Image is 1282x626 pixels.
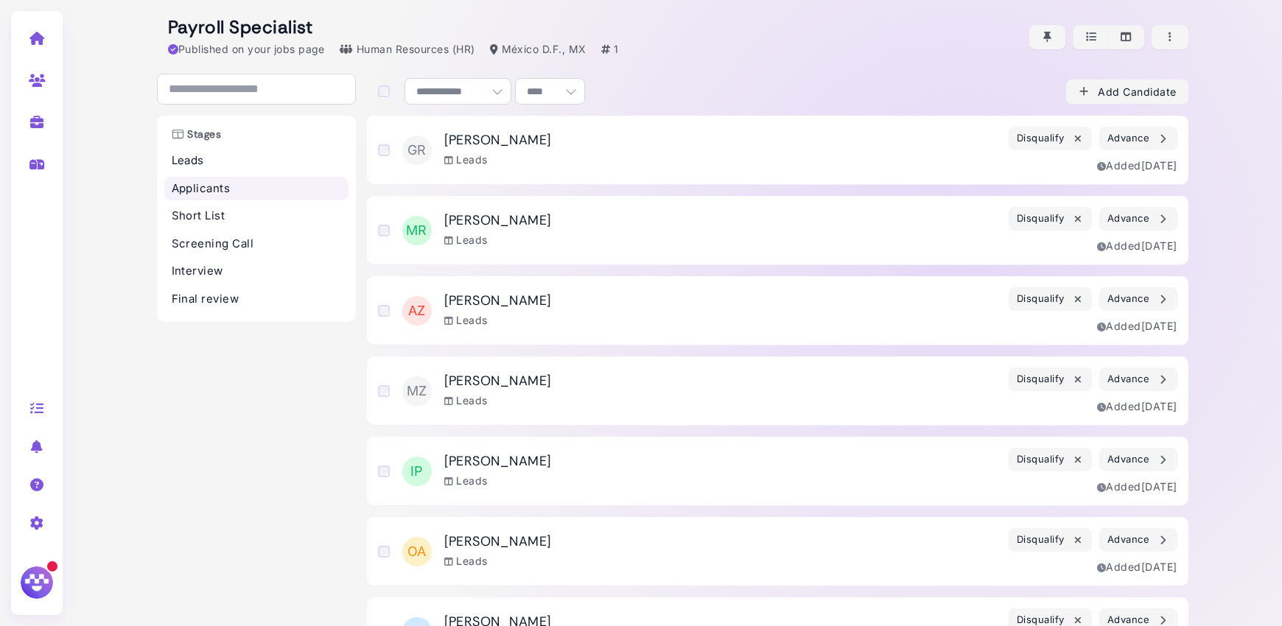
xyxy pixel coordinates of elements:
[1107,131,1169,147] div: Advance
[402,216,432,245] span: MR
[1141,239,1177,252] time: Aug 21, 2025
[402,296,432,326] span: Az
[1141,480,1177,493] time: Aug 21, 2025
[1017,532,1084,548] div: Disqualify
[444,553,488,569] div: Leads
[172,291,341,308] p: Final review
[1009,367,1092,391] button: Disqualify
[1097,559,1177,574] div: Added
[402,136,432,165] span: GR
[172,152,341,169] p: Leads
[18,564,55,601] img: Megan
[402,537,432,566] span: OA
[1017,292,1084,307] div: Disqualify
[1099,448,1177,471] button: Advance
[1141,400,1177,412] time: Aug 21, 2025
[444,373,552,390] h3: [PERSON_NAME]
[444,393,488,408] div: Leads
[402,376,432,406] span: MZ
[1107,452,1169,468] div: Advance
[444,534,552,550] h3: [PERSON_NAME]
[1099,207,1177,231] button: Advance
[1017,211,1084,227] div: Disqualify
[1017,372,1084,387] div: Disqualify
[444,312,488,328] div: Leads
[172,236,341,253] p: Screening Call
[1107,372,1169,387] div: Advance
[1099,287,1177,311] button: Advance
[402,457,432,486] span: IP
[444,213,552,229] h3: [PERSON_NAME]
[1078,84,1177,99] div: Add Candidate
[444,293,552,309] h3: [PERSON_NAME]
[340,41,475,57] div: Human Resources (HR)
[164,128,229,141] h3: Stages
[1009,207,1092,231] button: Disqualify
[444,152,488,167] div: Leads
[444,454,552,470] h3: [PERSON_NAME]
[1097,158,1177,173] div: Added
[1017,452,1084,468] div: Disqualify
[172,263,341,280] p: Interview
[1107,292,1169,307] div: Advance
[172,180,341,197] p: Applicants
[168,17,619,38] h2: Payroll Specialist
[1141,560,1177,573] time: Aug 21, 2025
[168,41,325,57] div: Published on your jobs page
[1017,131,1084,147] div: Disqualify
[444,133,552,149] h3: [PERSON_NAME]
[1107,211,1169,227] div: Advance
[1141,320,1177,332] time: Aug 21, 2025
[1097,318,1177,334] div: Added
[1097,479,1177,494] div: Added
[1099,528,1177,552] button: Advance
[1099,367,1177,391] button: Advance
[1066,80,1188,104] button: Add Candidate
[1141,159,1177,172] time: Aug 21, 2025
[444,473,488,488] div: Leads
[1009,528,1092,552] button: Disqualify
[1097,398,1177,414] div: Added
[1009,448,1092,471] button: Disqualify
[1009,127,1092,150] button: Disqualify
[444,232,488,247] div: Leads
[1099,127,1177,150] button: Advance
[490,41,586,57] div: México D.F., MX
[1107,532,1169,548] div: Advance
[601,41,618,57] div: 1
[172,208,341,225] p: Short List
[1009,287,1092,311] button: Disqualify
[1097,238,1177,253] div: Added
